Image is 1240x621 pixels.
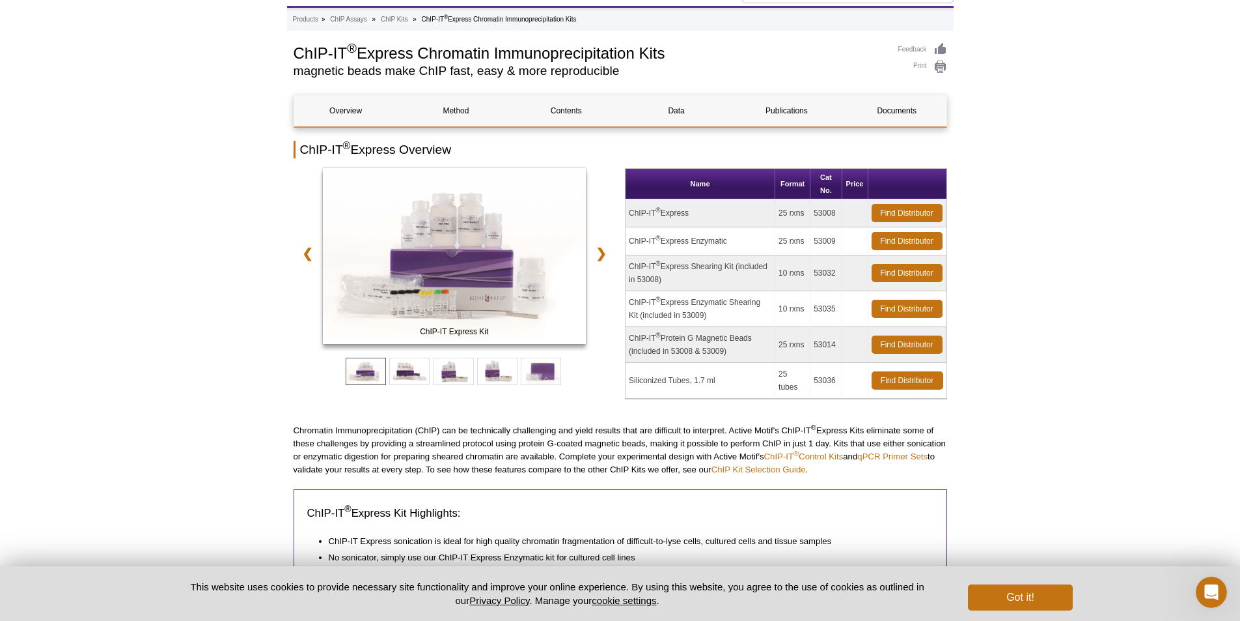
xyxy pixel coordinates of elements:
td: Siliconized Tubes, 1.7 ml [626,363,775,399]
td: 53009 [810,227,842,255]
a: Privacy Policy [469,595,529,606]
li: No sonicator, simply use our ChIP-IT Express Enzymatic kit for cultured cell lines [329,548,920,564]
td: ChIP-IT Express Enzymatic [626,227,775,255]
td: 25 rxns [775,199,810,227]
li: Fast protocol makes it possible to perform ChIP in just 1 day [329,564,920,581]
sup: ® [793,450,799,457]
li: ChIP-IT Express sonication is ideal for high quality chromatin fragmentation of difficult-to-lyse... [329,531,920,548]
h3: ChIP-IT Express Kit Highlights: [307,506,933,521]
td: 25 rxns [775,227,810,255]
td: ChIP-IT Express [626,199,775,227]
td: 10 rxns [775,255,810,291]
h1: ChIP-IT Express Chromatin Immunoprecipitation Kits [294,42,885,62]
li: » [322,16,325,23]
th: Price [842,169,868,199]
a: Find Distributor [872,264,943,282]
iframe: Intercom live chat [1196,577,1227,608]
sup: ® [444,14,448,20]
p: This website uses cookies to provide necessary site functionality and improve your online experie... [168,580,947,607]
td: 10 rxns [775,291,810,327]
a: Data [624,95,728,126]
button: Got it! [968,585,1072,611]
a: ChIP Assays [330,14,367,25]
td: 53036 [810,363,842,399]
sup: ® [655,235,660,242]
sup: ® [655,260,660,267]
sup: ® [344,504,351,514]
a: Documents [845,95,948,126]
th: Name [626,169,775,199]
td: 25 rxns [775,327,810,363]
sup: ® [655,332,660,339]
button: cookie settings [592,595,656,606]
sup: ® [655,296,660,303]
td: ChIP-IT Express Shearing Kit (included in 53008) [626,255,775,291]
th: Format [775,169,810,199]
a: ChIP Kit Selection Guide [711,465,806,474]
td: 25 tubes [775,363,810,399]
li: » [372,16,376,23]
a: Feedback [898,42,947,57]
td: ChIP-IT Protein G Magnetic Beads (included in 53008 & 53009) [626,327,775,363]
sup: ® [655,207,660,214]
a: Method [404,95,508,126]
a: Products [293,14,318,25]
a: Find Distributor [872,371,943,390]
td: 53032 [810,255,842,291]
a: ChIP Kits [381,14,408,25]
sup: ® [811,424,816,431]
a: Print [898,60,947,74]
td: ChIP-IT Express Enzymatic Shearing Kit (included in 53009) [626,291,775,327]
td: 53035 [810,291,842,327]
li: ChIP-IT Express Chromatin Immunoprecipitation Kits [422,16,577,23]
a: Overview [294,95,398,126]
sup: ® [347,41,357,55]
li: » [413,16,417,23]
td: 53008 [810,199,842,227]
a: Publications [735,95,838,126]
a: Find Distributor [872,300,943,318]
a: Find Distributor [872,204,943,222]
img: ChIP-IT Express Kit [323,168,586,344]
a: Contents [514,95,618,126]
th: Cat No. [810,169,842,199]
a: Find Distributor [872,232,943,250]
a: ChIP-IT®Control Kits [764,452,844,461]
a: qPCR Primer Sets [857,452,928,461]
a: ❯ [587,238,615,268]
a: Find Distributor [872,336,943,354]
sup: ® [343,140,351,151]
a: ❮ [294,238,322,268]
a: ChIP-IT Express Kit [323,168,586,348]
h2: magnetic beads make ChIP fast, easy & more reproducible [294,65,885,77]
td: 53014 [810,327,842,363]
h2: ChIP-IT Express Overview [294,141,947,158]
span: ChIP-IT Express Kit [325,325,583,338]
p: Chromatin Immunoprecipitation (ChIP) can be technically challenging and yield results that are di... [294,424,947,476]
